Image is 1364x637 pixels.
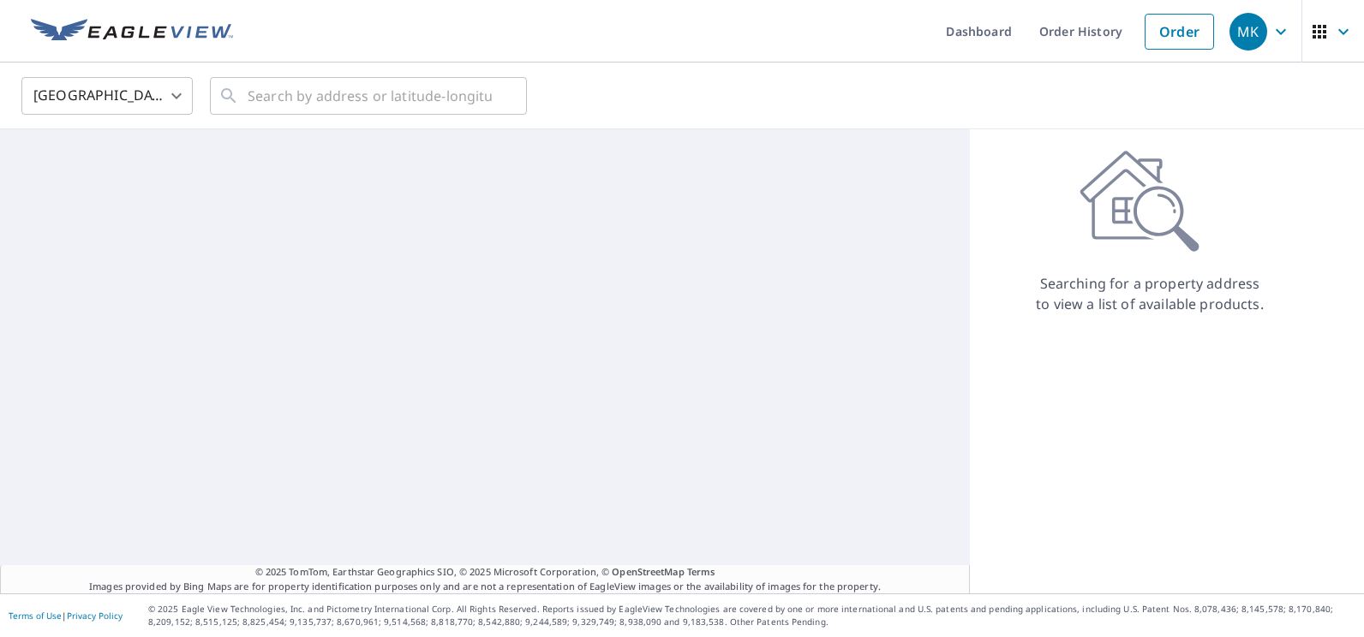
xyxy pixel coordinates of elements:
[612,565,684,578] a: OpenStreetMap
[9,610,123,621] p: |
[9,610,62,622] a: Terms of Use
[248,72,492,120] input: Search by address or latitude-longitude
[1229,13,1267,51] div: MK
[1145,14,1214,50] a: Order
[148,603,1355,628] p: © 2025 Eagle View Technologies, Inc. and Pictometry International Corp. All Rights Reserved. Repo...
[1035,273,1265,314] p: Searching for a property address to view a list of available products.
[255,565,715,580] span: © 2025 TomTom, Earthstar Geographics SIO, © 2025 Microsoft Corporation, ©
[31,19,233,45] img: EV Logo
[687,565,715,578] a: Terms
[67,610,123,622] a: Privacy Policy
[21,72,193,120] div: [GEOGRAPHIC_DATA]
